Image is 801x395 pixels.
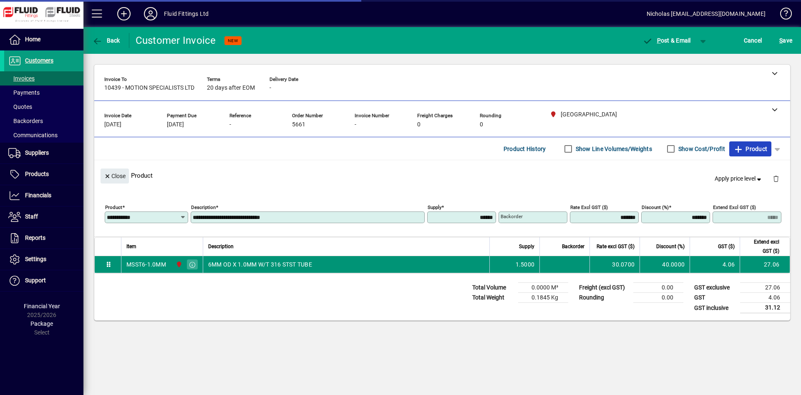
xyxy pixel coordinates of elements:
span: - [355,121,356,128]
a: Products [4,164,83,185]
span: Support [25,277,46,284]
td: 27.06 [740,256,790,273]
mat-label: Rate excl GST ($) [570,204,608,210]
td: 27.06 [740,283,790,293]
td: 31.12 [740,303,790,313]
span: Suppliers [25,149,49,156]
a: Staff [4,206,83,227]
a: Settings [4,249,83,270]
span: Customers [25,57,53,64]
span: Supply [519,242,534,251]
span: Cancel [744,34,762,47]
a: Financials [4,185,83,206]
a: Backorders [4,114,83,128]
label: Show Cost/Profit [677,145,725,153]
span: Financial Year [24,303,60,309]
div: MSST6-1.0MM [126,260,166,269]
span: Backorders [8,118,43,124]
a: Payments [4,86,83,100]
button: Product [729,141,771,156]
mat-label: Extend excl GST ($) [713,204,756,210]
td: Total Weight [468,293,518,303]
span: Settings [25,256,46,262]
td: 0.0000 M³ [518,283,568,293]
app-page-header-button: Delete [766,175,786,182]
span: Home [25,36,40,43]
span: 6MM OD X 1.0MM W/T 316 STST TUBE [208,260,312,269]
button: Product History [500,141,549,156]
button: Save [777,33,794,48]
div: Customer Invoice [136,34,216,47]
span: Back [92,37,120,44]
a: Knowledge Base [774,2,791,29]
span: Products [25,171,49,177]
button: Delete [766,169,786,189]
span: Description [208,242,234,251]
td: Freight (excl GST) [575,283,633,293]
span: CHRISTCHURCH [174,260,183,269]
mat-label: Description [191,204,216,210]
span: [DATE] [167,121,184,128]
span: ost & Email [642,37,691,44]
mat-label: Backorder [501,214,523,219]
label: Show Line Volumes/Weights [574,145,652,153]
span: Close [104,169,126,183]
span: Reports [25,234,45,241]
span: 5661 [292,121,305,128]
mat-label: Discount (%) [642,204,669,210]
td: Rounding [575,293,633,303]
span: 20 days after EOM [207,85,255,91]
span: - [270,85,271,91]
span: S [779,37,783,44]
button: Close [101,169,129,184]
span: Invoices [8,75,35,82]
app-page-header-button: Close [98,172,131,179]
button: Add [111,6,137,21]
td: GST inclusive [690,303,740,313]
td: 4.06 [740,293,790,303]
a: Quotes [4,100,83,114]
span: Product History [504,142,546,156]
td: 0.00 [633,293,683,303]
span: P [657,37,661,44]
td: GST exclusive [690,283,740,293]
app-page-header-button: Back [83,33,129,48]
a: Reports [4,228,83,249]
span: Product [733,142,767,156]
button: Cancel [742,33,764,48]
a: Invoices [4,71,83,86]
td: 0.00 [633,283,683,293]
span: 0 [480,121,483,128]
a: Suppliers [4,143,83,164]
button: Back [90,33,122,48]
button: Profile [137,6,164,21]
span: Payments [8,89,40,96]
span: [DATE] [104,121,121,128]
span: Package [30,320,53,327]
mat-label: Supply [428,204,441,210]
a: Support [4,270,83,291]
div: 30.0700 [595,260,635,269]
span: Rate excl GST ($) [597,242,635,251]
button: Post & Email [638,33,695,48]
span: Backorder [562,242,584,251]
a: Home [4,29,83,50]
td: 40.0000 [640,256,690,273]
span: Discount (%) [656,242,685,251]
div: Fluid Fittings Ltd [164,7,209,20]
span: Quotes [8,103,32,110]
div: Product [94,160,790,191]
span: Staff [25,213,38,220]
td: 4.06 [690,256,740,273]
mat-label: Product [105,204,122,210]
td: Total Volume [468,283,518,293]
span: ave [779,34,792,47]
a: Communications [4,128,83,142]
td: GST [690,293,740,303]
span: 0 [417,121,421,128]
span: Extend excl GST ($) [745,237,779,256]
span: 10439 - MOTION SPECIALISTS LTD [104,85,194,91]
span: GST ($) [718,242,735,251]
span: Communications [8,132,58,138]
td: 0.1845 Kg [518,293,568,303]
